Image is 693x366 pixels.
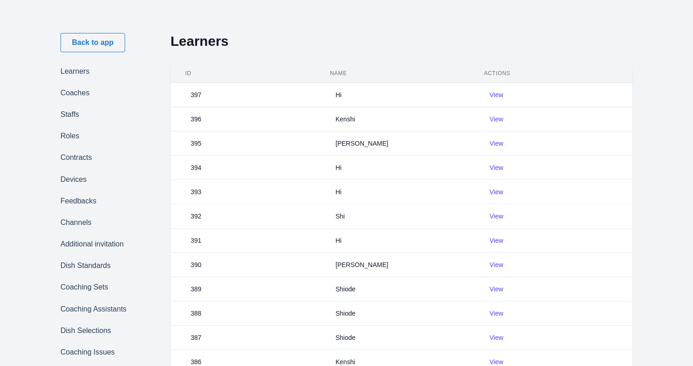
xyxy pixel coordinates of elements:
[489,188,503,196] a: View
[489,115,503,123] a: View
[56,214,145,230] a: Channels
[185,115,207,124] div: 396
[330,212,350,221] div: Shi
[330,115,361,124] div: Kenshi
[185,236,207,245] div: 391
[489,213,503,220] a: View
[56,171,145,187] a: Devices
[56,344,145,360] a: Coaching Issues
[330,90,347,99] div: Hi
[330,333,361,342] div: Shiode
[185,260,207,269] div: 390
[489,310,503,317] a: View
[324,64,478,83] th: Name
[60,33,125,52] a: Back to app
[185,333,207,342] div: 387
[489,261,503,268] a: View
[56,193,145,209] a: Feedbacks
[185,187,207,197] div: 393
[330,236,347,245] div: Hi
[185,284,207,294] div: 389
[185,212,207,221] div: 392
[56,279,145,295] a: Coaching Sets
[185,163,207,172] div: 394
[185,90,207,99] div: 397
[489,91,503,98] a: View
[489,285,503,293] a: View
[56,106,145,122] a: Staffs
[489,164,503,171] a: View
[330,139,394,148] div: [PERSON_NAME]
[185,309,207,318] div: 388
[330,309,361,318] div: Shiode
[56,150,145,166] a: Contracts
[330,187,347,197] div: Hi
[185,139,207,148] div: 395
[56,236,145,252] a: Additional invitation
[489,358,503,366] a: View
[56,322,145,339] a: Dish Selections
[56,63,145,79] a: Learners
[478,64,632,83] th: Actions
[56,128,145,144] a: Roles
[330,284,361,294] div: Shiode
[330,260,394,269] div: [PERSON_NAME]
[170,64,324,83] th: ID
[56,301,145,317] a: Coaching Assistants
[170,33,632,49] h2: Learners
[489,140,503,147] a: View
[56,85,145,101] a: Coaches
[489,334,503,341] a: View
[489,237,503,244] a: View
[56,258,145,274] a: Dish Standards
[330,163,347,172] div: Hi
